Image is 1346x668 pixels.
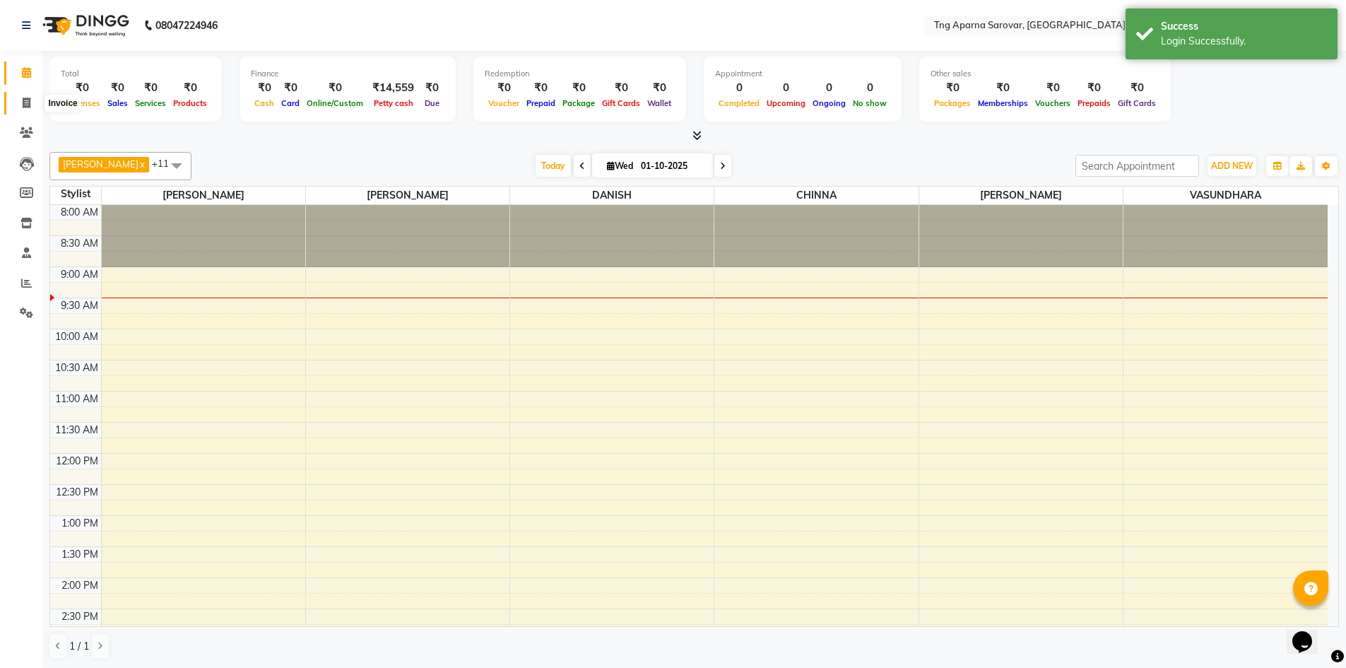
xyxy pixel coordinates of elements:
span: Package [559,98,598,108]
div: Success [1161,19,1327,34]
span: [PERSON_NAME] [919,187,1123,204]
button: ADD NEW [1208,156,1256,176]
div: ₹0 [1074,80,1114,96]
div: ₹14,559 [367,80,420,96]
div: ₹0 [278,80,303,96]
div: ₹0 [559,80,598,96]
div: Redemption [485,68,675,80]
span: Card [278,98,303,108]
span: +11 [152,158,179,169]
div: 0 [763,80,809,96]
span: Sales [104,98,131,108]
span: Prepaid [523,98,559,108]
div: ₹0 [1032,80,1074,96]
div: Total [61,68,211,80]
div: 11:30 AM [52,423,101,438]
div: Stylist [50,187,101,201]
div: ₹0 [61,80,104,96]
div: 10:30 AM [52,361,101,375]
div: ₹0 [485,80,523,96]
span: Upcoming [763,98,809,108]
div: ₹0 [251,80,278,96]
span: [PERSON_NAME] [306,187,509,204]
span: Gift Cards [1114,98,1159,108]
span: Wallet [644,98,675,108]
span: Today [536,155,571,177]
div: ₹0 [931,80,974,96]
span: No show [849,98,890,108]
div: 9:00 AM [58,267,101,282]
div: ₹0 [170,80,211,96]
div: 1:00 PM [59,516,101,531]
b: 08047224946 [155,6,218,45]
div: 9:30 AM [58,298,101,313]
div: 1:30 PM [59,547,101,562]
span: [PERSON_NAME] [63,158,138,170]
div: 2:30 PM [59,609,101,624]
div: Other sales [931,68,1159,80]
div: Finance [251,68,444,80]
div: ₹0 [131,80,170,96]
a: x [138,158,145,170]
div: ₹0 [1114,80,1159,96]
div: 8:00 AM [58,205,101,220]
span: Cash [251,98,278,108]
input: 2025-10-01 [637,156,707,177]
div: ₹0 [420,80,444,96]
span: Gift Cards [598,98,644,108]
span: Services [131,98,170,108]
span: VASUNDHARA [1123,187,1328,204]
div: 0 [809,80,849,96]
span: Petty cash [370,98,417,108]
div: ₹0 [598,80,644,96]
div: 0 [849,80,890,96]
div: Login Successfully. [1161,34,1327,49]
span: Products [170,98,211,108]
div: ₹0 [523,80,559,96]
span: Completed [715,98,763,108]
span: Online/Custom [303,98,367,108]
div: ₹0 [303,80,367,96]
div: 10:00 AM [52,329,101,344]
div: 12:00 PM [53,454,101,469]
span: Prepaids [1074,98,1114,108]
span: Due [421,98,443,108]
div: ₹0 [644,80,675,96]
div: 11:00 AM [52,392,101,406]
div: 0 [715,80,763,96]
span: Voucher [485,98,523,108]
span: CHINNA [714,187,918,204]
div: Invoice [45,95,81,112]
div: ₹0 [104,80,131,96]
div: 12:30 PM [53,485,101,500]
span: Wed [603,160,637,171]
div: Appointment [715,68,890,80]
input: Search Appointment [1075,155,1199,177]
span: Packages [931,98,974,108]
iframe: chat widget [1287,611,1332,654]
span: DANISH [510,187,714,204]
span: ADD NEW [1211,160,1253,171]
span: Ongoing [809,98,849,108]
div: ₹0 [974,80,1032,96]
div: 8:30 AM [58,236,101,251]
span: Memberships [974,98,1032,108]
div: 2:00 PM [59,578,101,593]
span: [PERSON_NAME] [102,187,305,204]
img: logo [36,6,133,45]
span: Vouchers [1032,98,1074,108]
span: 1 / 1 [69,639,89,654]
